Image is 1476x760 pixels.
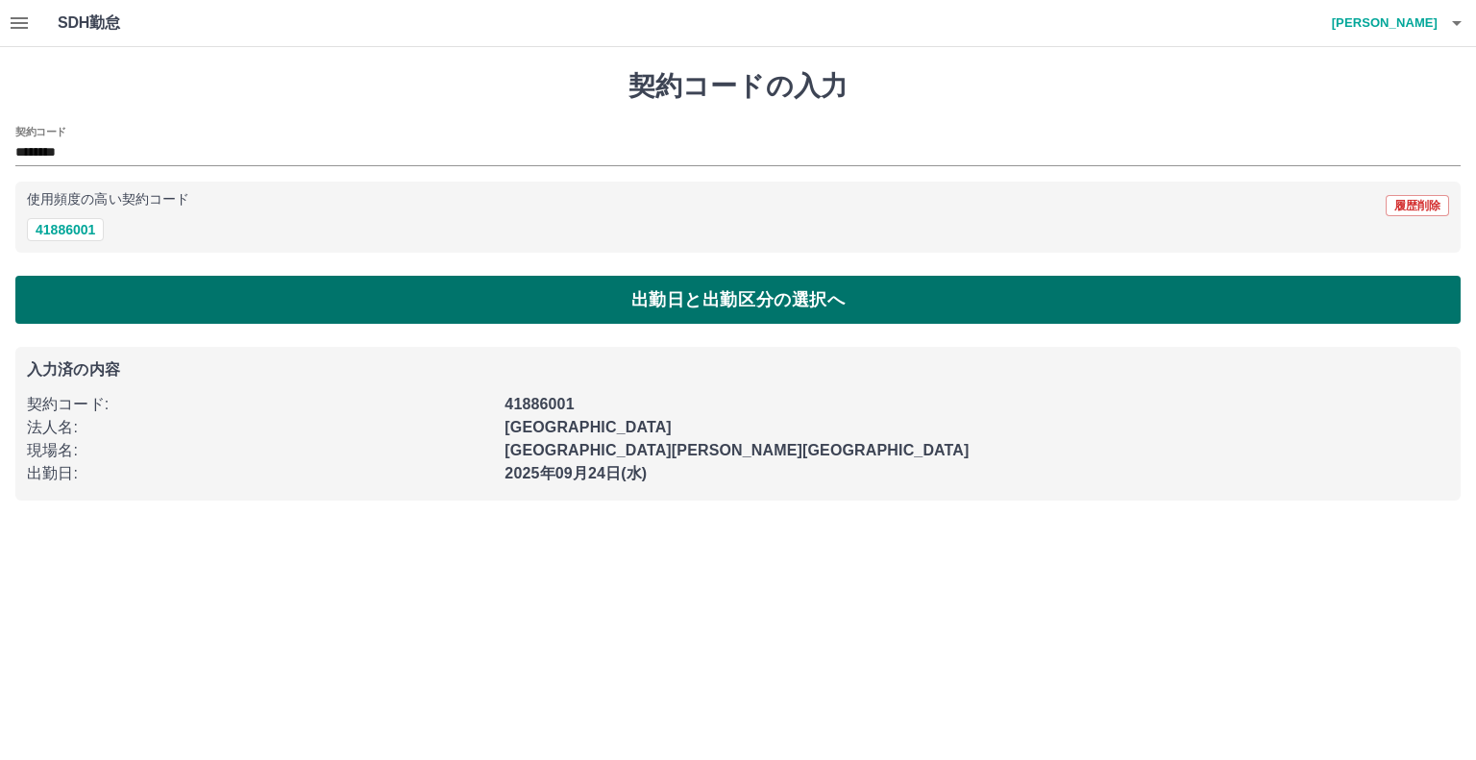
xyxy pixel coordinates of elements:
[27,416,493,439] p: 法人名 :
[27,439,493,462] p: 現場名 :
[504,396,574,412] b: 41886001
[27,218,104,241] button: 41886001
[15,124,66,139] h2: 契約コード
[15,70,1461,103] h1: 契約コードの入力
[15,276,1461,324] button: 出勤日と出勤区分の選択へ
[27,393,493,416] p: 契約コード :
[27,193,189,207] p: 使用頻度の高い契約コード
[1386,195,1449,216] button: 履歴削除
[504,465,647,481] b: 2025年09月24日(水)
[504,419,672,435] b: [GEOGRAPHIC_DATA]
[27,462,493,485] p: 出勤日 :
[504,442,969,458] b: [GEOGRAPHIC_DATA][PERSON_NAME][GEOGRAPHIC_DATA]
[27,362,1449,378] p: 入力済の内容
